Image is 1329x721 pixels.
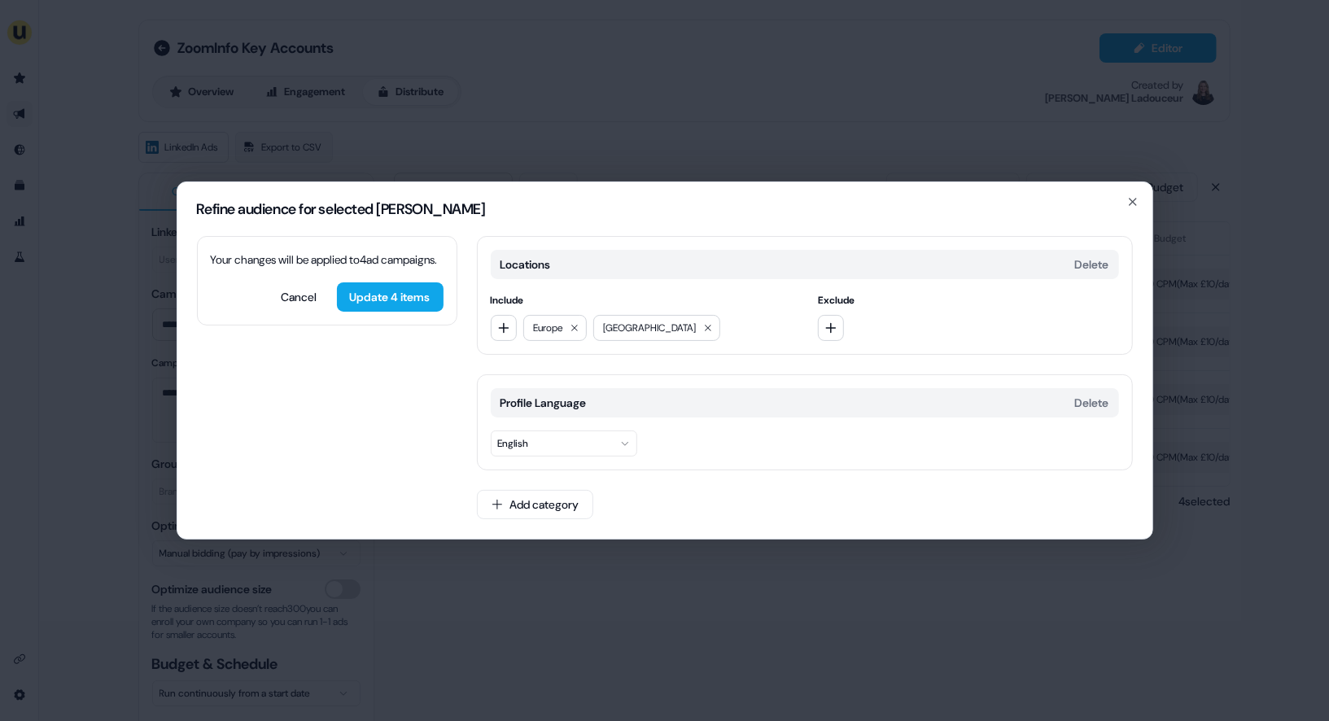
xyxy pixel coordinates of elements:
button: Delete [1075,395,1109,411]
h2: Refine audience for selected [PERSON_NAME] [197,202,1133,216]
span: Your changes will be applied to 4 ad campaigns . [211,252,438,267]
button: Cancel [269,282,330,312]
span: Europe [534,320,563,336]
span: Exclude [818,292,1119,308]
button: English [491,430,637,457]
span: Locations [501,256,551,273]
button: Update 4 items [337,282,444,312]
button: Add category [477,490,593,519]
span: [GEOGRAPHIC_DATA] [604,320,697,336]
span: Profile Language [501,395,587,411]
button: Delete [1075,256,1109,273]
span: Include [491,292,792,308]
